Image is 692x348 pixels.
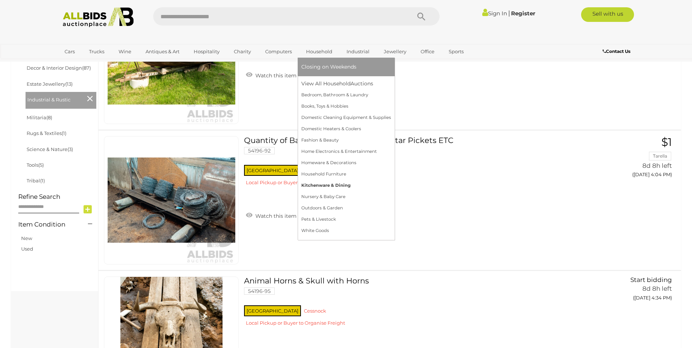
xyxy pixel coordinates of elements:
a: $1 Tarella 8d 8h left ([DATE] 4:04 PM) [589,136,674,182]
a: Charity [229,46,256,58]
a: Antiques & Art [141,46,184,58]
a: [GEOGRAPHIC_DATA] [60,58,121,70]
a: Sell with us [581,7,634,22]
img: Allbids.com.au [59,7,138,27]
span: (13) [65,81,73,87]
span: (1) [40,178,45,183]
a: Watch this item [244,210,298,221]
span: (5) [38,162,44,168]
h4: Item Condition [18,221,77,228]
a: Watch this item [244,69,298,80]
a: Contact Us [603,47,632,55]
a: Sports [444,46,468,58]
a: Wine [114,46,136,58]
b: Contact Us [603,49,630,54]
h4: Refine Search [18,193,96,200]
a: Animal Horns & Skull with Horns 54196-95 [GEOGRAPHIC_DATA] Cessnock Local Pickup or Buyer to Orga... [250,277,579,332]
a: Register [511,10,535,17]
a: Computers [260,46,297,58]
span: | [508,9,510,17]
button: Search [403,7,440,26]
a: Militaria(8) [27,115,52,120]
a: Tribal(1) [27,178,45,183]
span: Watch this item [254,213,297,219]
span: $1 [661,135,672,149]
img: 54196-92a.jpg [108,136,235,264]
a: Science & Nature(3) [27,146,73,152]
a: Decor & Interior Design(87) [27,65,91,71]
a: Sign In [482,10,507,17]
a: Cars [60,46,80,58]
a: Rugs & Textiles(1) [27,130,66,136]
a: Jewellery [379,46,411,58]
a: Office [416,46,439,58]
a: Hospitality [189,46,224,58]
span: (1) [62,130,66,136]
a: Quantity of Barbed Fencing Wire and Star Pickets ETC 54196-92 [GEOGRAPHIC_DATA] Cessnock Local Pi... [250,136,579,192]
span: (8) [46,115,52,120]
a: Used [21,246,33,252]
a: Tools(5) [27,162,44,168]
a: Estate Jewellery(13) [27,81,73,87]
span: (3) [67,146,73,152]
span: (87) [82,65,91,71]
span: Industrial & Rustic [27,94,82,104]
a: Start bidding 8d 8h left ([DATE] 4:34 PM) [589,277,674,305]
span: Watch this item [254,72,297,79]
a: Trucks [84,46,109,58]
a: New [21,235,32,241]
span: Start bidding [630,276,672,283]
a: Household [301,46,337,58]
a: Industrial [342,46,374,58]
